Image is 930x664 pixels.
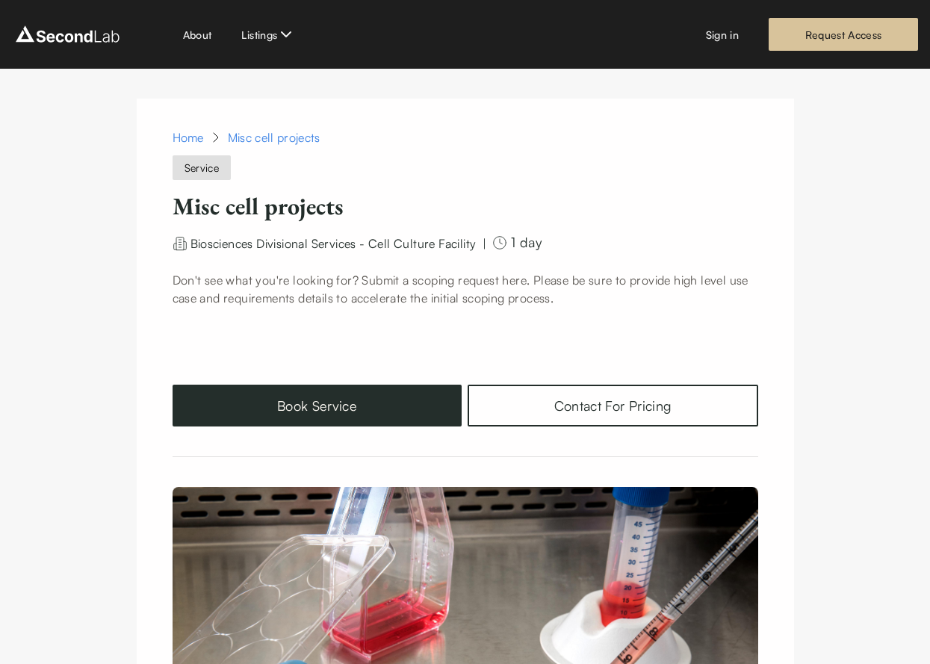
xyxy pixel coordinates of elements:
[511,235,542,251] span: 1 day
[12,22,123,46] img: logo
[241,25,295,43] button: Listings
[190,236,477,251] span: Biosciences Divisional Services - Cell Culture Facility
[173,128,204,146] a: Home
[190,235,477,249] a: Biosciences Divisional Services - Cell Culture Facility
[228,128,320,146] div: Misc cell projects
[468,385,757,426] a: Contact For Pricing
[173,191,758,221] h1: Misc cell projects
[769,18,918,51] a: Request Access
[173,385,462,426] button: Book Service
[706,27,739,43] a: Sign in
[173,155,231,180] span: Service
[173,271,758,307] p: Don't see what you're looking for? Submit a scoping request here. Please be sure to provide high ...
[483,235,486,252] div: |
[183,27,212,43] a: About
